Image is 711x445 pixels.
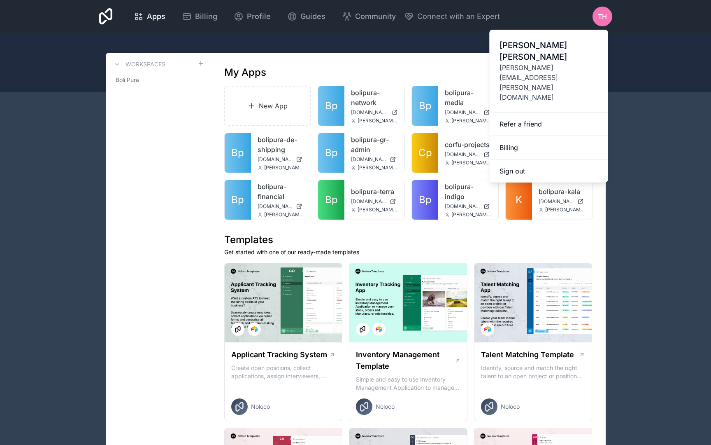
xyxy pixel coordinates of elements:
span: [PERSON_NAME][EMAIL_ADDRESS][PERSON_NAME][DOMAIN_NAME] [451,159,492,166]
span: [PERSON_NAME][EMAIL_ADDRESS][PERSON_NAME][DOMAIN_NAME] [500,63,598,102]
a: Profile [227,7,277,26]
span: Bp [325,146,338,159]
a: Cp [412,133,438,173]
span: Cp [418,146,432,159]
h1: Inventory Management Template [356,349,455,372]
span: Guides [300,11,325,22]
span: Bp [325,99,338,112]
a: Bp [318,86,344,126]
p: Simple and easy to use Inventory Management Application to manage your stock, orders and Manufact... [356,375,460,392]
span: [PERSON_NAME][EMAIL_ADDRESS][PERSON_NAME][DOMAIN_NAME] [358,164,398,171]
a: Bp [225,180,251,220]
h1: Templates [224,233,592,246]
span: [PERSON_NAME][EMAIL_ADDRESS][PERSON_NAME][DOMAIN_NAME] [545,206,586,213]
span: Bp [419,99,432,112]
button: Sign out [490,159,608,183]
p: Get started with one of our ready-made templates [224,248,592,256]
span: Noloco [501,403,520,411]
span: Bp [325,193,338,206]
a: Apps [127,7,172,26]
span: [DOMAIN_NAME] [445,109,480,116]
a: Bp [412,86,438,126]
a: bolipura-indigo [445,182,492,201]
span: Community [355,11,396,22]
span: Billing [195,11,217,22]
a: [DOMAIN_NAME] [351,109,398,116]
span: [DOMAIN_NAME] [258,203,293,210]
span: Noloco [251,403,270,411]
span: [PERSON_NAME][EMAIL_ADDRESS][PERSON_NAME][DOMAIN_NAME] [451,211,492,218]
a: Billing [175,7,224,26]
a: bolipura-media [445,88,492,108]
h1: Talent Matching Template [481,349,574,361]
a: bolipura-network [351,88,398,108]
img: Airtable Logo [251,326,258,333]
a: [DOMAIN_NAME] [445,109,492,116]
span: [DOMAIN_NAME] [351,109,388,116]
a: [DOMAIN_NAME] [445,203,492,210]
span: [PERSON_NAME][EMAIL_ADDRESS][PERSON_NAME][DOMAIN_NAME] [358,206,398,213]
span: Bp [231,146,244,159]
button: Connect with an Expert [404,11,500,22]
a: [DOMAIN_NAME] [351,156,398,163]
a: bolipura-gr-admin [351,135,398,155]
span: Bp [231,193,244,206]
a: Guides [281,7,332,26]
a: K [506,180,532,220]
a: corfu-projects [445,140,492,150]
a: Billing [490,136,608,159]
h3: Workspaces [125,60,165,68]
a: [DOMAIN_NAME] [539,198,586,205]
a: Boli Pura [112,73,204,87]
span: Connect with an Expert [417,11,500,22]
h1: Applicant Tracking System [231,349,327,361]
a: bolipura-kala [539,187,586,197]
p: Identify, source and match the right talent to an open project or position with our Talent Matchi... [481,364,586,380]
span: [DOMAIN_NAME] [258,156,293,163]
span: Boli Pura [116,76,139,84]
span: [DOMAIN_NAME] [445,203,480,210]
span: Apps [147,11,165,22]
a: New App [224,86,311,126]
span: [DOMAIN_NAME] [351,156,386,163]
a: [DOMAIN_NAME] [351,198,398,205]
img: Airtable Logo [484,326,491,333]
span: [DOMAIN_NAME] [445,151,480,158]
span: K [516,193,522,206]
span: [PERSON_NAME][EMAIL_ADDRESS][PERSON_NAME][DOMAIN_NAME] [264,164,304,171]
span: [PERSON_NAME][EMAIL_ADDRESS][PERSON_NAME][DOMAIN_NAME] [264,211,304,218]
span: [PERSON_NAME][EMAIL_ADDRESS][PERSON_NAME][DOMAIN_NAME] [451,117,492,124]
span: Bp [419,193,432,206]
a: bolipura-de-shipping [258,135,304,155]
a: [DOMAIN_NAME] [445,151,492,158]
a: Bp [318,133,344,173]
h1: My Apps [224,66,266,79]
a: [DOMAIN_NAME] [258,156,304,163]
a: Workspaces [112,59,165,69]
span: [DOMAIN_NAME] [351,198,386,205]
span: [PERSON_NAME][EMAIL_ADDRESS][PERSON_NAME][DOMAIN_NAME] [358,117,398,124]
p: Create open positions, collect applications, assign interviewers, centralise candidate feedback a... [231,364,336,380]
span: Profile [247,11,271,22]
a: bolipura-terra [351,187,398,197]
img: Airtable Logo [376,326,382,333]
a: bolipura-financial [258,182,304,201]
a: Bp [318,180,344,220]
a: Bp [412,180,438,220]
span: TH [598,12,607,21]
a: [DOMAIN_NAME] [258,203,304,210]
span: [DOMAIN_NAME] [539,198,574,205]
a: Refer a friend [490,112,608,136]
a: Bp [225,133,251,173]
span: Noloco [376,403,395,411]
a: Community [335,7,402,26]
span: [PERSON_NAME] [PERSON_NAME] [500,40,598,63]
